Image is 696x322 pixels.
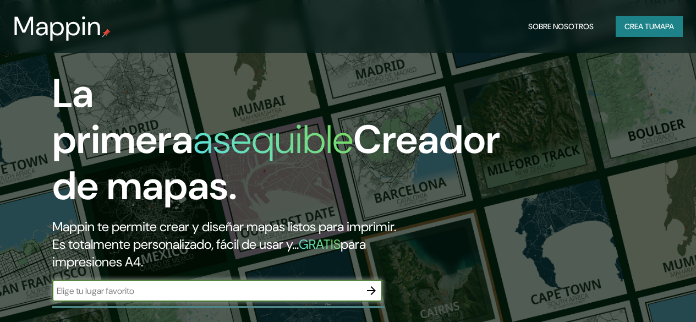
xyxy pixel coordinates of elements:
[624,21,654,31] font: Crea tu
[616,16,683,37] button: Crea tumapa
[654,21,674,31] font: mapa
[52,236,299,253] font: Es totalmente personalizado, fácil de usar y...
[52,68,193,165] font: La primera
[52,218,396,235] font: Mappin te permite crear y diseñar mapas listos para imprimir.
[528,21,594,31] font: Sobre nosotros
[102,29,111,37] img: pin de mapeo
[52,114,500,211] font: Creador de mapas.
[13,9,102,43] font: Mappin
[193,114,353,165] font: asequible
[52,236,366,270] font: para impresiones A4.
[52,285,360,297] input: Elige tu lugar favorito
[299,236,341,253] font: GRATIS
[524,16,598,37] button: Sobre nosotros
